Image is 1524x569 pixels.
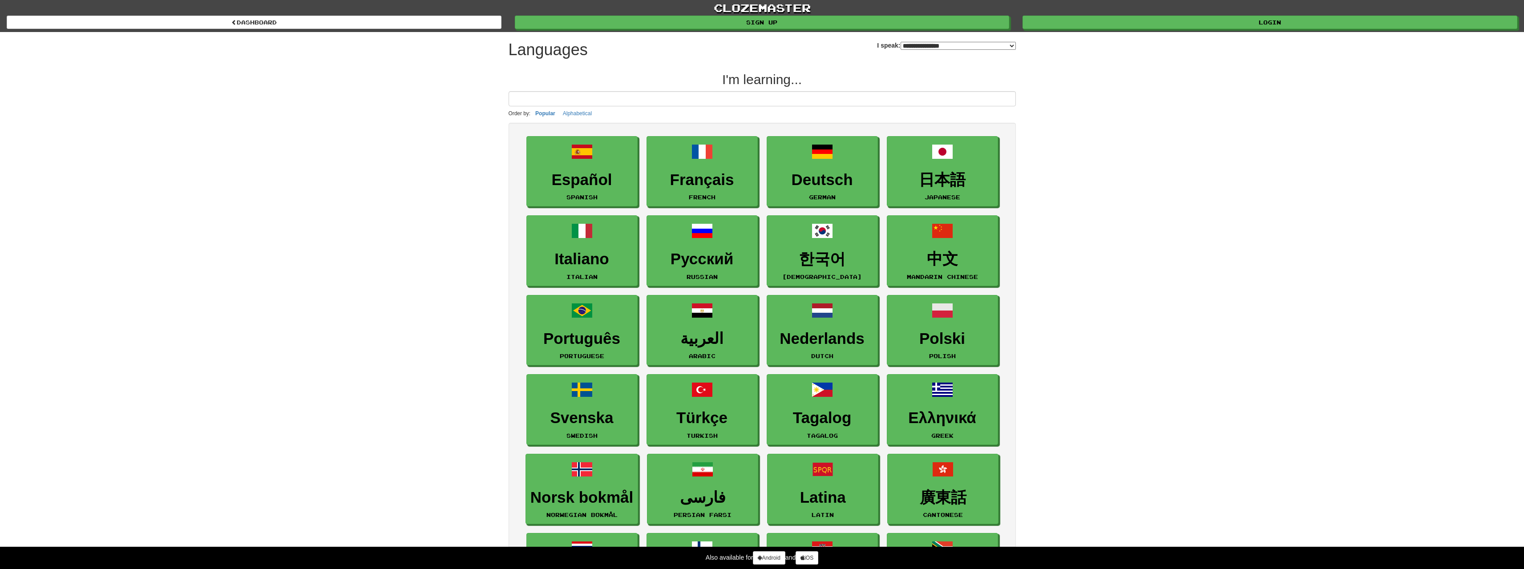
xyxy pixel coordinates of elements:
small: Persian Farsi [674,512,732,518]
small: Italian [566,274,598,280]
h3: Nederlands [772,330,873,347]
a: PortuguêsPortuguese [526,295,638,366]
a: ΕλληνικάGreek [887,374,998,445]
small: Portuguese [560,353,604,359]
small: Greek [931,432,954,439]
a: SvenskaSwedish [526,374,638,445]
a: DeutschGerman [767,136,878,207]
h3: 日本語 [892,171,993,189]
small: [DEMOGRAPHIC_DATA] [782,274,862,280]
button: Alphabetical [560,109,594,118]
small: Japanese [925,194,960,200]
a: 日本語Japanese [887,136,998,207]
small: Cantonese [923,512,963,518]
a: 廣東話Cantonese [887,454,998,525]
a: 한국어[DEMOGRAPHIC_DATA] [767,215,878,286]
a: ItalianoItalian [526,215,638,286]
small: Arabic [689,353,716,359]
small: Norwegian Bokmål [546,512,618,518]
a: Login [1023,16,1517,29]
h3: Türkçe [651,409,753,427]
a: РусскийRussian [647,215,758,286]
a: EspañolSpanish [526,136,638,207]
a: 中文Mandarin Chinese [887,215,998,286]
small: Order by: [509,110,531,117]
a: Android [753,551,785,565]
h3: Tagalog [772,409,873,427]
button: Popular [533,109,558,118]
h3: Español [531,171,633,189]
small: Dutch [811,353,833,359]
h3: Deutsch [772,171,873,189]
h3: Ελληνικά [892,409,993,427]
h3: 廣東話 [892,489,994,506]
h3: Italiano [531,250,633,268]
h3: Português [531,330,633,347]
h1: Languages [509,41,588,59]
small: German [809,194,836,200]
h3: Русский [651,250,753,268]
a: FrançaisFrench [647,136,758,207]
a: LatinaLatin [767,454,878,525]
h3: فارسی [652,489,753,506]
a: العربيةArabic [647,295,758,366]
a: فارسیPersian Farsi [647,454,758,525]
h3: 中文 [892,250,993,268]
h2: I'm learning... [509,72,1016,87]
a: TürkçeTurkish [647,374,758,445]
a: iOS [796,551,818,565]
small: Polish [929,353,956,359]
h3: Français [651,171,753,189]
h3: 한국어 [772,250,873,268]
a: PolskiPolish [887,295,998,366]
a: dashboard [7,16,501,29]
small: Spanish [566,194,598,200]
h3: Norsk bokmål [530,489,633,506]
small: Russian [687,274,718,280]
select: I speak: [901,42,1016,50]
small: Mandarin Chinese [907,274,978,280]
h3: العربية [651,330,753,347]
h3: Polski [892,330,993,347]
label: I speak: [877,41,1015,50]
small: Latin [812,512,834,518]
a: TagalogTagalog [767,374,878,445]
h3: Svenska [531,409,633,427]
small: Tagalog [807,432,838,439]
a: Norsk bokmålNorwegian Bokmål [526,454,638,525]
a: NederlandsDutch [767,295,878,366]
h3: Latina [772,489,873,506]
small: Swedish [566,432,598,439]
small: French [689,194,716,200]
small: Turkish [687,432,718,439]
a: Sign up [515,16,1010,29]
